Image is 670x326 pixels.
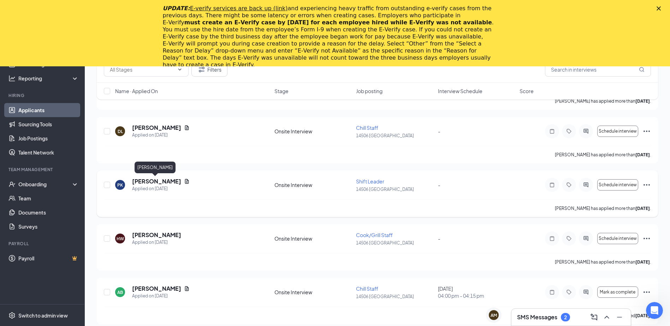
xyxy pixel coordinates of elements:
span: - [438,182,440,188]
span: - [438,235,440,242]
h5: [PERSON_NAME] [132,124,181,132]
svg: Note [548,128,556,134]
b: [DATE] [635,259,650,265]
i: UPDATE: [163,5,288,12]
div: AB [117,289,123,295]
h5: [PERSON_NAME] [132,285,181,292]
span: 04:00 pm - 04:15 pm [438,292,515,299]
a: Team [18,191,79,205]
span: Score [520,87,534,95]
p: [PERSON_NAME] has applied more than . [555,259,651,265]
div: Onsite Interview [274,128,352,135]
div: [PERSON_NAME] [135,162,176,173]
span: Interview Schedule [438,87,482,95]
span: Name · Applied On [115,87,158,95]
span: Schedule interview [599,236,637,241]
a: PayrollCrown [18,251,79,265]
div: and experiencing heavy traffic from outstanding e-verify cases from the previous days. There migh... [163,5,496,68]
svg: ActiveChat [582,128,590,134]
a: Talent Network [18,145,79,159]
div: 2 [564,314,567,320]
svg: Document [184,179,190,184]
a: Job Postings [18,131,79,145]
svg: ActiveChat [582,289,590,295]
div: Onsite Interview [274,235,352,242]
button: ComposeMessage [588,312,600,323]
div: Onsite Interview [274,181,352,188]
a: Applicants [18,103,79,117]
span: Chill Staff [356,125,378,131]
b: [DATE] [635,313,650,318]
a: E-verify services are back up (link) [190,5,288,12]
div: DL [118,128,123,134]
div: Close [657,6,664,11]
span: Stage [274,87,289,95]
h3: SMS Messages [517,313,557,321]
button: Minimize [614,312,625,323]
div: Applied on [DATE] [132,292,190,300]
div: Applied on [DATE] [132,132,190,139]
div: Payroll [8,241,77,247]
svg: ChevronUp [603,313,611,321]
b: [DATE] [635,206,650,211]
button: Schedule interview [597,126,638,137]
svg: ActiveChat [582,236,590,241]
svg: Ellipses [642,127,651,135]
svg: Tag [565,289,573,295]
iframe: Intercom live chat [646,302,663,319]
div: Reporting [18,75,79,82]
p: 14506 [GEOGRAPHIC_DATA] [356,186,433,192]
button: Mark as complete [597,286,638,298]
svg: Tag [565,236,573,241]
span: Schedule interview [599,129,637,134]
svg: Document [184,125,190,131]
svg: UserCheck [8,181,16,188]
div: Applied on [DATE] [132,239,181,246]
span: - [438,128,440,134]
div: Onsite Interview [274,289,352,296]
svg: Ellipses [642,288,651,296]
svg: Tag [565,182,573,188]
div: Onboarding [18,181,73,188]
button: Filter Filters [191,62,227,77]
svg: Minimize [615,313,624,321]
svg: Document [184,286,190,291]
h5: [PERSON_NAME] [132,231,181,239]
h5: [PERSON_NAME] [132,177,181,185]
div: Team Management [8,167,77,173]
span: Job posting [356,87,383,95]
svg: Settings [8,312,16,319]
b: [DATE] [635,152,650,157]
p: 14506 [GEOGRAPHIC_DATA] [356,294,433,300]
p: 14506 [GEOGRAPHIC_DATA] [356,240,433,246]
button: Schedule interview [597,233,638,244]
span: Schedule interview [599,182,637,187]
div: Switch to admin view [18,312,68,319]
p: [PERSON_NAME] has applied more than . [555,205,651,211]
a: Surveys [18,219,79,234]
span: Shift Leader [356,178,384,185]
span: Cook/Grill Staff [356,232,393,238]
div: Hiring [8,92,77,98]
svg: MagnifyingGlass [639,67,645,72]
svg: Note [548,289,556,295]
p: [PERSON_NAME] has applied more than . [555,152,651,158]
svg: Note [548,182,556,188]
p: 14506 [GEOGRAPHIC_DATA] [356,133,433,139]
div: PK [117,182,123,188]
svg: Tag [565,128,573,134]
svg: ComposeMessage [590,313,598,321]
a: Documents [18,205,79,219]
input: All Stages [110,66,174,73]
svg: Ellipses [642,181,651,189]
svg: Note [548,236,556,241]
input: Search in interviews [545,62,651,77]
span: Mark as complete [600,290,635,295]
svg: Analysis [8,75,16,82]
b: must create an E‑Verify case by [DATE] for each employee hired while E‑Verify was not available [184,19,492,26]
div: AM [491,312,497,318]
div: HW [117,236,124,242]
button: ChevronUp [601,312,612,323]
span: Chill Staff [356,285,378,292]
svg: ActiveChat [582,182,590,188]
